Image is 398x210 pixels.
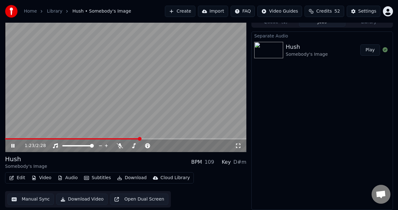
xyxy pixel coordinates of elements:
div: / [25,143,40,149]
button: Audio [55,173,80,182]
span: 52 [334,8,340,14]
span: Hush • Somebody's Image [72,8,131,14]
button: FAQ [231,6,255,17]
a: Home [24,8,37,14]
div: D#m [233,158,246,166]
button: Create [165,6,195,17]
button: Edit [7,173,28,182]
button: Open Dual Screen [110,194,168,205]
div: Key [222,158,231,166]
button: Credits52 [305,6,344,17]
button: Settings [347,6,380,17]
button: Import [198,6,228,17]
button: Manual Sync [8,194,54,205]
div: Hush [286,43,328,51]
div: 109 [205,158,214,166]
div: Hush [5,155,47,163]
button: Subtitles [81,173,113,182]
a: Open chat [372,185,390,204]
div: Settings [358,8,376,14]
span: 2:28 [36,143,46,149]
div: Cloud Library [160,175,190,181]
span: 1:23 [25,143,34,149]
a: Library [47,8,62,14]
button: Video [29,173,54,182]
button: Video Guides [257,6,302,17]
div: Somebody's Image [5,163,47,170]
nav: breadcrumb [24,8,131,14]
div: BPM [191,158,202,166]
div: Separate Audio [252,32,393,39]
div: Somebody's Image [286,51,328,58]
button: Download Video [56,194,108,205]
img: youka [5,5,18,18]
button: Play [360,44,380,56]
span: Credits [316,8,332,14]
button: Download [115,173,149,182]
